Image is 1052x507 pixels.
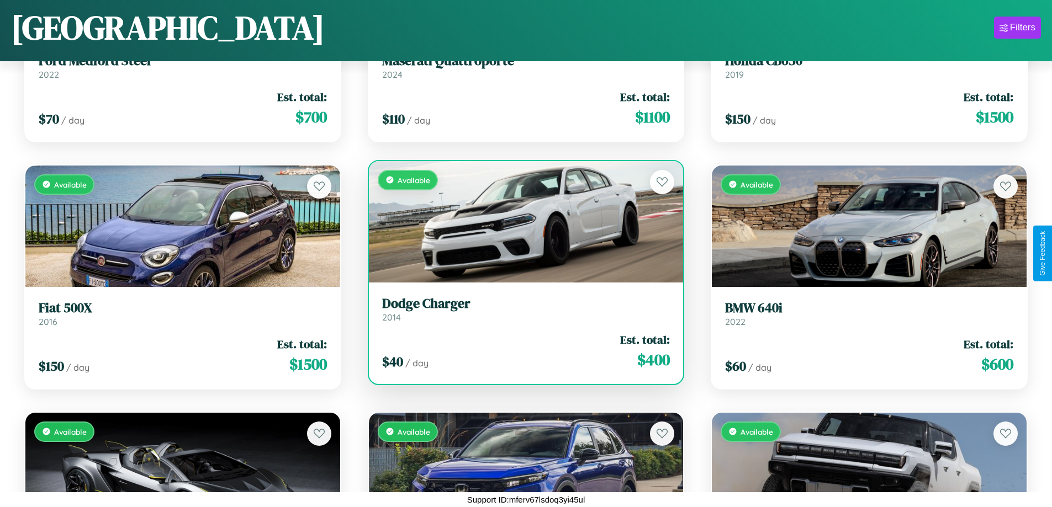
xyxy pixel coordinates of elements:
span: $ 150 [725,110,750,128]
span: Est. total: [620,332,670,348]
span: 2016 [39,316,57,327]
span: 2014 [382,312,401,323]
span: / day [407,115,430,126]
span: 2022 [39,69,59,80]
span: / day [405,357,429,369]
span: $ 60 [725,357,746,375]
div: Filters [1010,22,1035,33]
a: Maserati Quattroporte2024 [382,53,670,80]
span: $ 600 [981,353,1013,375]
span: Est. total: [620,89,670,105]
a: Ford Medford Steel2022 [39,53,327,80]
button: Filters [994,17,1041,39]
h3: Ford Medford Steel [39,53,327,69]
span: Available [398,427,430,436]
h3: Maserati Quattroporte [382,53,670,69]
span: $ 400 [637,349,670,371]
p: Support ID: mferv67lsdoq3yi45ul [467,492,585,507]
a: BMW 640i2022 [725,300,1013,327]
h3: Dodge Charger [382,296,670,312]
span: $ 1100 [635,106,670,128]
span: 2024 [382,69,403,80]
a: Dodge Charger2014 [382,296,670,323]
span: $ 70 [39,110,59,128]
span: $ 1500 [289,353,327,375]
span: / day [66,362,89,373]
span: / day [61,115,84,126]
h3: Fiat 500X [39,300,327,316]
span: Available [741,180,773,189]
span: Available [398,175,430,185]
span: 2019 [725,69,744,80]
span: Est. total: [964,89,1013,105]
a: Honda CB6502019 [725,53,1013,80]
span: $ 700 [295,106,327,128]
h1: [GEOGRAPHIC_DATA] [11,5,325,50]
div: Give Feedback [1039,231,1046,276]
span: $ 150 [39,357,64,375]
span: Available [54,180,87,189]
h3: BMW 640i [725,300,1013,316]
span: Available [741,427,773,436]
span: Est. total: [277,336,327,352]
span: / day [748,362,771,373]
span: Available [54,427,87,436]
h3: Honda CB650 [725,53,1013,69]
a: Fiat 500X2016 [39,300,327,327]
span: $ 1500 [976,106,1013,128]
span: / day [753,115,776,126]
span: 2022 [725,316,746,327]
span: Est. total: [277,89,327,105]
span: Est. total: [964,336,1013,352]
span: $ 110 [382,110,405,128]
span: $ 40 [382,353,403,371]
